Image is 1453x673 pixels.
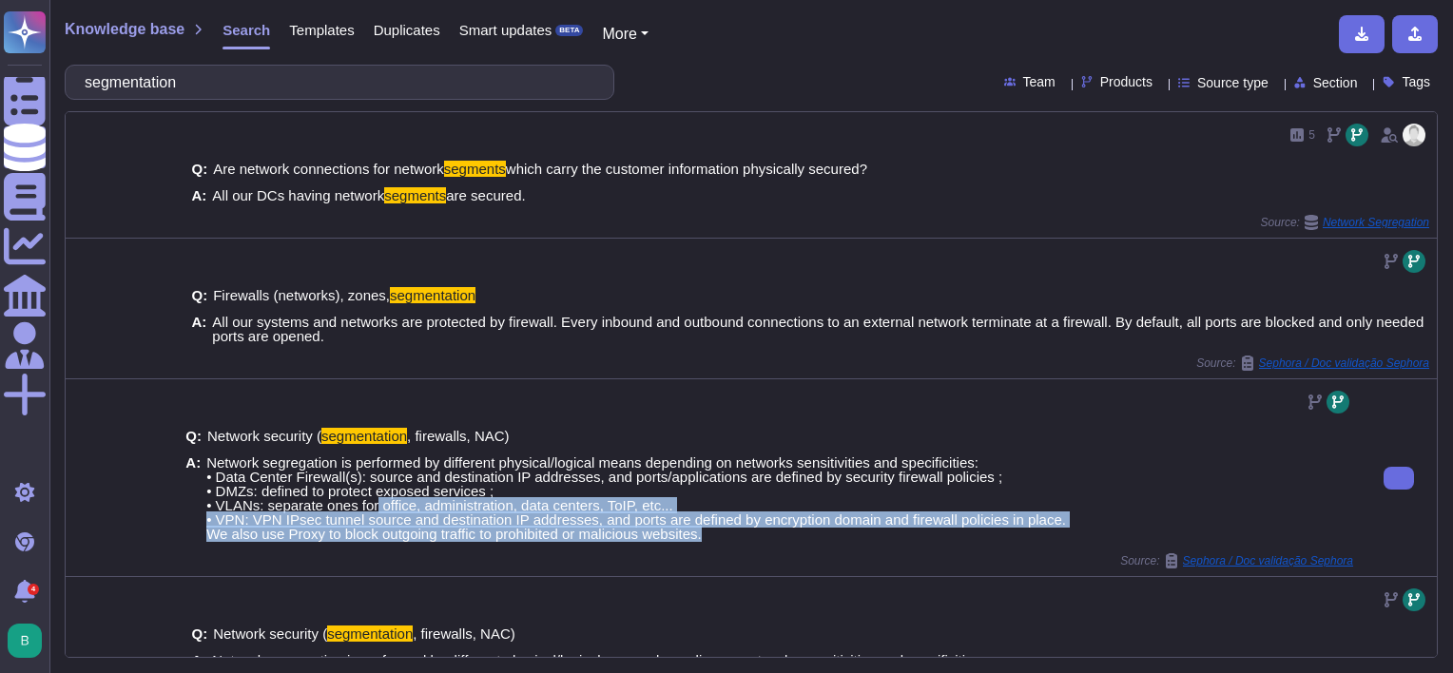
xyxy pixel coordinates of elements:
span: Team [1023,75,1056,88]
img: user [8,624,42,658]
b: Q: [191,626,207,641]
span: More [602,26,636,42]
span: All our DCs having network [212,187,384,203]
span: 5 [1308,129,1315,141]
button: user [4,620,55,662]
span: Templates [289,23,354,37]
b: A: [191,188,206,202]
span: Source type [1197,76,1269,89]
span: All our systems and networks are protected by firewall. Every inbound and outbound connections to... [212,314,1424,344]
b: Q: [191,162,207,176]
mark: segmentation [327,625,413,642]
span: Are network connections for network [213,161,444,177]
span: Tags [1402,75,1430,88]
mark: segments [384,187,446,203]
span: Source: [1120,553,1353,568]
input: Search a question or template... [75,66,594,99]
span: Network segregation is performed by different physical/logical means depending on networks sensit... [206,454,1066,542]
b: A: [191,315,206,343]
span: , firewalls, NAC) [407,428,510,444]
span: Search [223,23,270,37]
span: Network security ( [213,625,327,642]
mark: segments [444,161,506,177]
b: Q: [191,288,207,302]
span: Knowledge base [65,22,184,37]
span: Network security ( [207,428,321,444]
button: More [602,23,649,46]
span: , firewalls, NAC) [413,625,515,642]
mark: segmentation [390,287,475,303]
mark: segmentation [321,428,407,444]
span: Sephora / Doc validação Sephora [1183,555,1353,567]
span: Section [1313,76,1358,89]
span: Source: [1196,356,1429,371]
span: Sephora / Doc validação Sephora [1259,357,1429,369]
span: Duplicates [374,23,440,37]
span: which carry the customer information physically secured? [506,161,867,177]
b: Q: [185,429,202,443]
div: BETA [555,25,583,36]
span: are secured. [446,187,525,203]
span: Products [1100,75,1153,88]
span: Source: [1261,215,1429,230]
span: Smart updates [459,23,552,37]
span: Network Segregation [1323,217,1429,228]
b: A: [185,455,201,541]
div: 4 [28,584,39,595]
span: Firewalls (networks), zones, [213,287,390,303]
img: user [1403,124,1425,146]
